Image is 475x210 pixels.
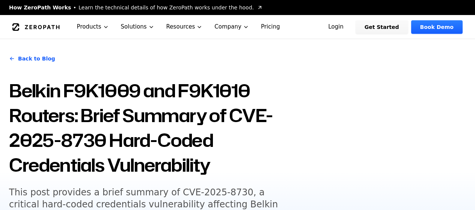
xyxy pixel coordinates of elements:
[255,15,286,39] a: Pricing
[356,20,408,34] a: Get Started
[208,15,255,39] button: Company
[9,78,308,177] h1: Belkin F9K1009 and F9K1010 Routers: Brief Summary of CVE-2025-8730 Hard-Coded Credentials Vulnera...
[160,15,209,39] button: Resources
[411,20,463,34] a: Book Demo
[9,48,55,69] a: Back to Blog
[71,15,115,39] button: Products
[9,4,263,11] a: How ZeroPath WorksLearn the technical details of how ZeroPath works under the hood.
[319,20,353,34] a: Login
[115,15,160,39] button: Solutions
[78,4,254,11] span: Learn the technical details of how ZeroPath works under the hood.
[9,4,71,11] span: How ZeroPath Works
